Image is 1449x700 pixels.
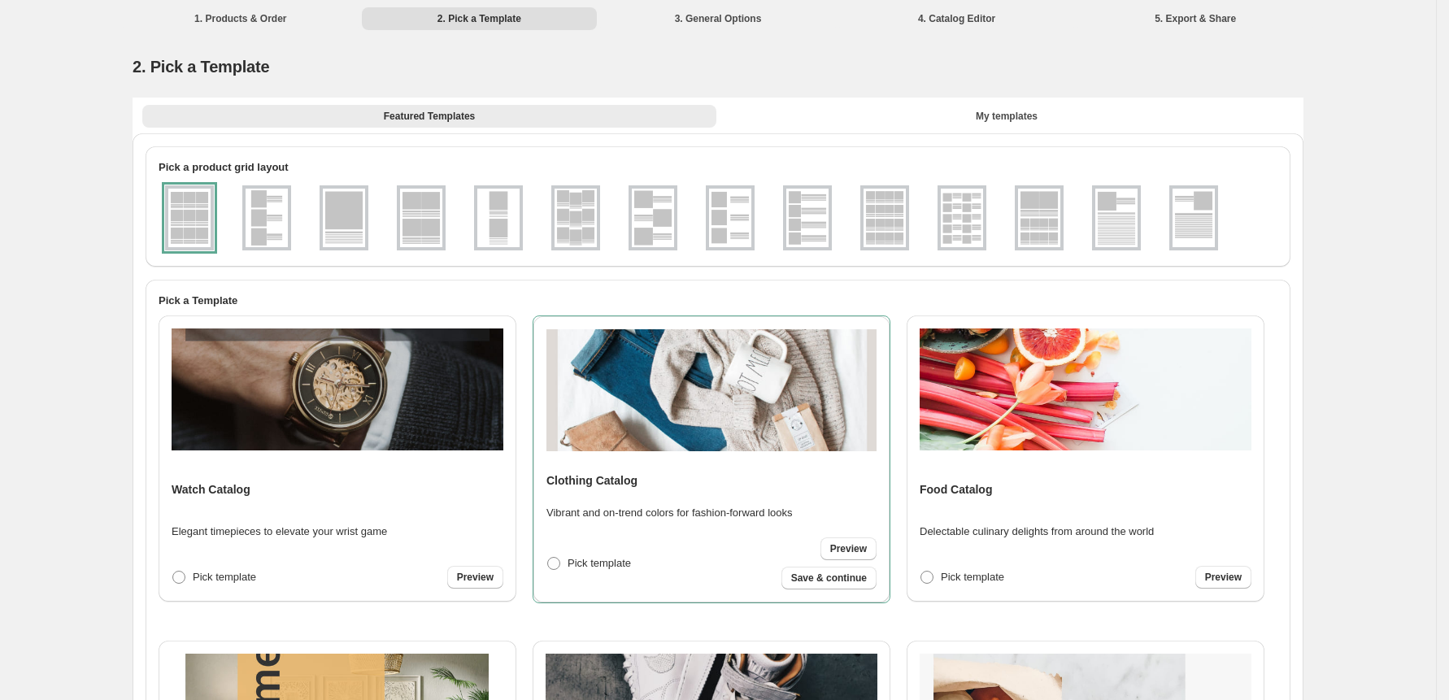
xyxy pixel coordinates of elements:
img: g2x5v1 [941,189,983,247]
a: Preview [447,566,503,589]
a: Preview [820,537,877,560]
img: g1x2v1 [477,189,520,247]
span: Featured Templates [384,110,475,123]
span: Pick template [193,571,256,583]
button: Save & continue [781,567,877,589]
p: Delectable culinary delights from around the world [920,524,1154,540]
img: g2x1_4x2v1 [1018,189,1060,247]
img: g1x1v2 [1095,189,1138,247]
p: Elegant timepieces to elevate your wrist game [172,524,387,540]
span: My templates [976,110,1038,123]
span: Preview [457,571,494,584]
img: g1x4v1 [786,189,829,247]
h4: Food Catalog [920,481,992,498]
img: g1x1v1 [323,189,365,247]
span: Pick template [568,557,631,569]
span: Preview [1205,571,1242,584]
span: Preview [830,542,867,555]
span: Save & continue [791,572,867,585]
img: g1x3v2 [632,189,674,247]
p: Vibrant and on-trend colors for fashion-forward looks [546,505,793,521]
img: g1x3v1 [246,189,288,247]
span: 2. Pick a Template [133,58,269,76]
img: g1x1v3 [1173,189,1215,247]
a: Preview [1195,566,1251,589]
span: Pick template [941,571,1004,583]
h2: Pick a product grid layout [159,159,1277,176]
img: g3x3v2 [555,189,597,247]
img: g2x2v1 [400,189,442,247]
h4: Watch Catalog [172,481,250,498]
img: g4x4v1 [864,189,906,247]
h4: Clothing Catalog [546,472,637,489]
img: g1x3v3 [709,189,751,247]
h2: Pick a Template [159,293,1277,309]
